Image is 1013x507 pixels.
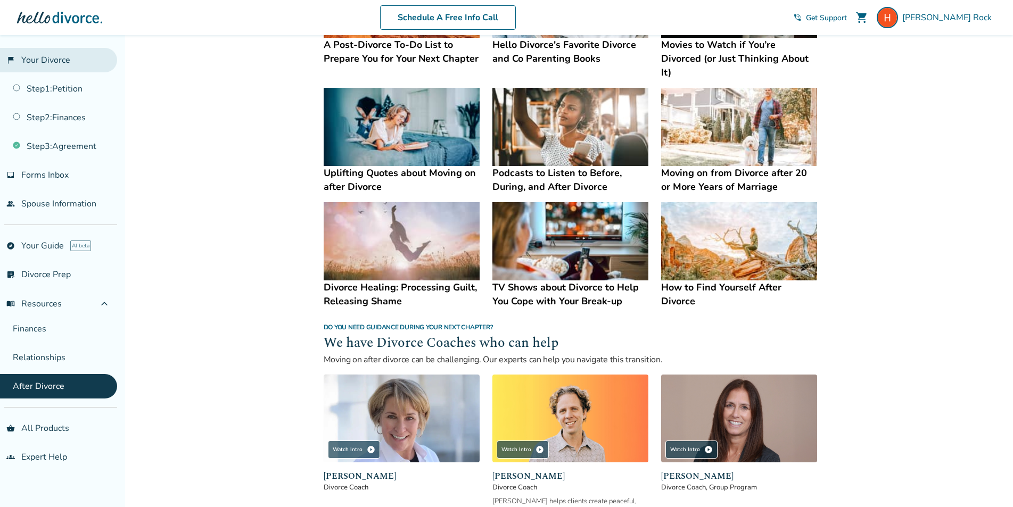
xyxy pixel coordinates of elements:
[70,240,91,251] span: AI beta
[21,169,69,181] span: Forms Inbox
[324,88,480,166] img: Uplifting Quotes about Moving on after Divorce
[6,270,15,279] span: list_alt_check
[661,483,817,492] span: Divorce Coach, Group Program
[324,470,480,483] span: [PERSON_NAME]
[492,280,648,308] h4: TV Shows about Divorce to Help You Cope with Your Break-up
[497,440,549,459] div: Watch Intro
[492,202,648,280] img: TV Shows about Divorce to Help You Cope with Your Break-up
[536,445,544,454] span: play_circle
[492,88,648,194] a: Podcasts to Listen to Before, During, and After DivorcePodcasts to Listen to Before, During, and ...
[328,440,380,459] div: Watch Intro
[855,11,868,24] span: shopping_cart
[960,456,1013,507] iframe: Chat Widget
[492,202,648,308] a: TV Shows about Divorce to Help You Cope with Your Break-upTV Shows about Divorce to Help You Cope...
[665,440,718,459] div: Watch Intro
[492,483,648,492] span: Divorce Coach
[324,88,480,194] a: Uplifting Quotes about Moving on after DivorceUplifting Quotes about Moving on after Divorce
[492,375,648,462] img: James Traub
[6,56,15,64] span: flag_2
[661,202,817,308] a: How to Find Yourself After DivorceHow to Find Yourself After Divorce
[492,88,648,166] img: Podcasts to Listen to Before, During, and After Divorce
[661,166,817,194] h4: Moving on from Divorce after 20 or More Years of Marriage
[793,13,847,23] a: phone_in_talkGet Support
[661,38,817,79] h4: Movies to Watch if You’re Divorced (or Just Thinking About It)
[6,453,15,461] span: groups
[661,375,817,462] img: Jill Kaufman
[661,88,817,194] a: Moving on from Divorce after 20 or More Years of MarriageMoving on from Divorce after 20 or More ...
[324,483,480,492] span: Divorce Coach
[492,38,648,65] h4: Hello Divorce's Favorite Divorce and Co Parenting Books
[324,334,818,354] h2: We have Divorce Coaches who can help
[6,200,15,208] span: people
[793,13,802,22] span: phone_in_talk
[877,7,898,28] img: Heather Rock
[324,323,493,331] span: Do you need guidance during your next chapter?
[661,470,817,483] span: [PERSON_NAME]
[806,13,847,23] span: Get Support
[324,202,480,308] a: Divorce Healing: Processing Guilt, Releasing ShameDivorce Healing: Processing Guilt, Releasing Shame
[367,445,375,454] span: play_circle
[6,424,15,433] span: shopping_basket
[661,202,817,280] img: How to Find Yourself After Divorce
[6,242,15,250] span: explore
[902,12,996,23] span: [PERSON_NAME] Rock
[324,166,480,194] h4: Uplifting Quotes about Moving on after Divorce
[324,375,480,462] img: Kim Goodman
[492,166,648,194] h4: Podcasts to Listen to Before, During, and After Divorce
[98,297,111,310] span: expand_less
[324,280,480,308] h4: Divorce Healing: Processing Guilt, Releasing Shame
[492,470,648,483] span: [PERSON_NAME]
[661,88,817,166] img: Moving on from Divorce after 20 or More Years of Marriage
[324,353,818,366] p: Moving on after divorce can be challenging. Our experts can help you navigate this transition.
[704,445,713,454] span: play_circle
[6,298,62,310] span: Resources
[6,171,15,179] span: inbox
[380,5,516,30] a: Schedule A Free Info Call
[324,38,480,65] h4: A Post-Divorce To-Do List to Prepare You for Your Next Chapter
[324,202,480,280] img: Divorce Healing: Processing Guilt, Releasing Shame
[661,280,817,308] h4: How to Find Yourself After Divorce
[6,300,15,308] span: menu_book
